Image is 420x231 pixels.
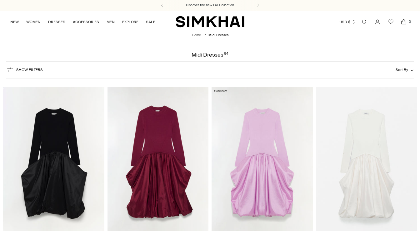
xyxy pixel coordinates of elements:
a: EXPLORE [122,15,138,29]
a: DRESSES [48,15,65,29]
button: Sort By [396,66,414,73]
a: ACCESSORIES [73,15,99,29]
span: Sort By [396,68,408,72]
a: Home [192,33,201,37]
a: Open search modal [358,16,371,28]
a: Wishlist [384,16,397,28]
a: SIMKHAI [176,16,244,28]
a: MEN [107,15,115,29]
h1: Midi Dresses [192,52,228,58]
a: NEW [10,15,19,29]
div: 84 [224,52,228,58]
span: Midi Dresses [208,33,228,37]
a: Open cart modal [397,16,410,28]
button: Show Filters [6,65,43,75]
nav: breadcrumbs [192,33,228,38]
span: Show Filters [16,68,43,72]
a: Go to the account page [371,16,384,28]
span: 0 [407,19,412,24]
a: Discover the new Fall Collection [186,3,234,8]
button: USD $ [339,15,356,29]
div: / [204,33,206,38]
a: SALE [146,15,155,29]
a: WOMEN [26,15,41,29]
